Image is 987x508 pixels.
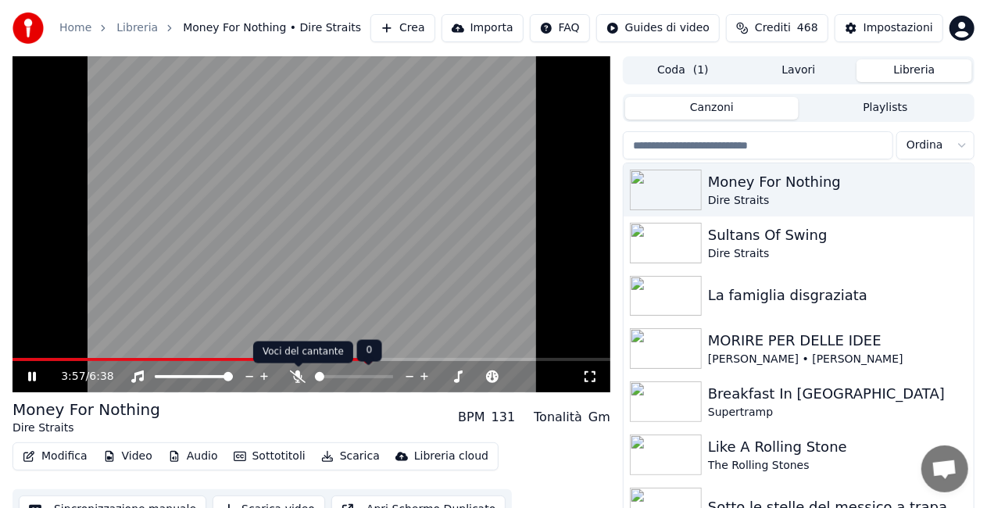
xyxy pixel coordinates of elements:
[708,405,967,420] div: Supertramp
[253,342,353,363] div: Voci del cantante
[13,399,160,420] div: Money For Nothing
[907,138,943,153] span: Ordina
[625,59,741,82] button: Coda
[59,20,361,36] nav: breadcrumb
[61,369,85,385] span: 3:57
[588,408,610,427] div: Gm
[708,246,967,262] div: Dire Straits
[116,20,158,36] a: Libreria
[708,193,967,209] div: Dire Straits
[492,408,516,427] div: 131
[183,20,361,36] span: Money For Nothing • Dire Straits
[708,436,967,458] div: Like A Rolling Stone
[708,224,967,246] div: Sultans Of Swing
[89,369,113,385] span: 6:38
[530,14,590,42] button: FAQ
[864,20,933,36] div: Impostazioni
[227,445,312,467] button: Sottotitoli
[755,20,791,36] span: Crediti
[797,20,818,36] span: 468
[458,408,485,427] div: BPM
[596,14,720,42] button: Guides di video
[625,97,799,120] button: Canzoni
[708,458,967,474] div: The Rolling Stones
[921,445,968,492] div: Aprire la chat
[693,63,709,78] span: ( 1 )
[97,445,159,467] button: Video
[370,14,434,42] button: Crea
[708,171,967,193] div: Money For Nothing
[162,445,224,467] button: Audio
[442,14,524,42] button: Importa
[61,369,98,385] div: /
[13,13,44,44] img: youka
[726,14,828,42] button: Crediti468
[59,20,91,36] a: Home
[799,97,972,120] button: Playlists
[708,352,967,367] div: [PERSON_NAME] • [PERSON_NAME]
[835,14,943,42] button: Impostazioni
[13,420,160,436] div: Dire Straits
[708,330,967,352] div: MORIRE PER DELLE IDEE
[414,449,488,464] div: Libreria cloud
[856,59,972,82] button: Libreria
[357,340,382,362] div: 0
[708,284,967,306] div: La famiglia disgraziata
[708,383,967,405] div: Breakfast In [GEOGRAPHIC_DATA]
[741,59,856,82] button: Lavori
[16,445,94,467] button: Modifica
[534,408,582,427] div: Tonalità
[315,445,386,467] button: Scarica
